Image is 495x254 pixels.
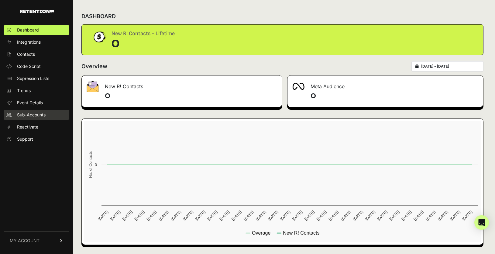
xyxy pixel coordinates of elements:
img: dollar-coin-05c43ed7efb7bc0c12610022525b4bbbb207c7efeef5aecc26f025e68dcafac9.png [91,29,107,45]
text: [DATE] [376,210,388,222]
h4: 0 [311,91,479,101]
img: fa-envelope-19ae18322b30453b285274b1b8af3d052b27d846a4fbe8435d1a52b978f639a2.png [87,81,99,92]
text: [DATE] [437,210,449,222]
a: Event Details [4,98,69,108]
a: Integrations [4,37,69,47]
text: [DATE] [231,210,242,222]
text: [DATE] [146,210,158,222]
text: [DATE] [388,210,400,222]
text: [DATE] [218,210,230,222]
span: Reactivate [17,124,38,130]
div: New R! Contacts [82,75,282,94]
text: [DATE] [243,210,255,222]
text: [DATE] [425,210,437,222]
text: [DATE] [122,210,133,222]
a: Reactivate [4,122,69,132]
text: New R! Contacts [283,230,319,236]
text: 0 [95,162,97,167]
text: [DATE] [255,210,267,222]
div: Open Intercom Messenger [474,215,489,230]
text: [DATE] [194,210,206,222]
text: [DATE] [97,210,109,222]
span: Trends [17,88,31,94]
a: Sub-Accounts [4,110,69,120]
h2: DASHBOARD [81,12,116,21]
text: No. of Contacts [88,151,93,178]
a: Contacts [4,49,69,59]
a: Dashboard [4,25,69,35]
span: Event Details [17,100,43,106]
text: [DATE] [170,210,182,222]
a: Code Script [4,62,69,71]
span: Integrations [17,39,41,45]
text: [DATE] [158,210,170,222]
text: Overage [252,230,270,236]
span: Sub-Accounts [17,112,46,118]
img: fa-meta-2f981b61bb99beabf952f7030308934f19ce035c18b003e963880cc3fabeebb7.png [292,83,304,90]
h4: 0 [105,91,277,101]
text: [DATE] [340,210,352,222]
a: Support [4,134,69,144]
span: MY ACCOUNT [10,238,40,244]
text: [DATE] [461,210,473,222]
span: Support [17,136,33,142]
div: Meta Audience [287,75,483,94]
div: New R! Contacts - Lifetime [112,29,175,38]
text: [DATE] [134,210,146,222]
a: Trends [4,86,69,95]
text: [DATE] [279,210,291,222]
text: [DATE] [400,210,412,222]
img: Retention.com [20,10,54,13]
text: [DATE] [413,210,425,222]
span: Dashboard [17,27,39,33]
text: [DATE] [364,210,376,222]
text: [DATE] [109,210,121,222]
div: 0 [112,38,175,50]
text: [DATE] [328,210,340,222]
span: Contacts [17,51,35,57]
span: Code Script [17,63,41,69]
text: [DATE] [291,210,303,222]
text: [DATE] [316,210,328,222]
text: [DATE] [304,210,315,222]
span: Supression Lists [17,75,49,82]
text: [DATE] [206,210,218,222]
a: MY ACCOUNT [4,231,69,250]
text: [DATE] [449,210,461,222]
h2: Overview [81,62,107,71]
text: [DATE] [182,210,194,222]
text: [DATE] [352,210,364,222]
text: [DATE] [267,210,279,222]
a: Supression Lists [4,74,69,83]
